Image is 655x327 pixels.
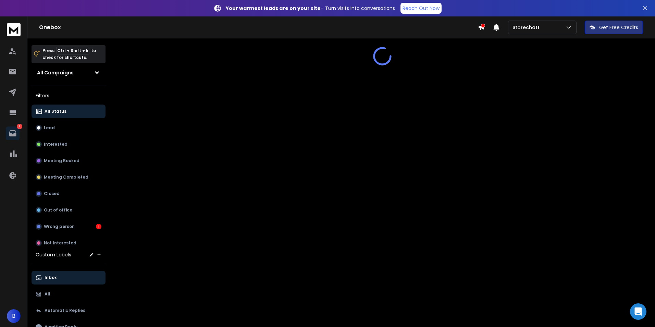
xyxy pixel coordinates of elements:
p: Lead [44,125,55,131]
button: B [7,309,21,323]
div: Open Intercom Messenger [630,303,646,320]
p: 1 [17,124,22,129]
p: Reach Out Now [403,5,440,12]
button: Meeting Booked [32,154,106,168]
h1: Onebox [39,23,478,32]
button: Lead [32,121,106,135]
div: 1 [96,224,101,229]
a: Reach Out Now [400,3,442,14]
button: Not Interested [32,236,106,250]
button: Get Free Credits [585,21,643,34]
button: All Campaigns [32,66,106,80]
button: Automatic Replies [32,304,106,317]
p: All Status [45,109,66,114]
h3: Custom Labels [36,251,71,258]
h3: Filters [32,91,106,100]
button: All [32,287,106,301]
p: Meeting Completed [44,174,88,180]
button: Out of office [32,203,106,217]
h1: All Campaigns [37,69,74,76]
p: All [45,291,50,297]
strong: Your warmest leads are on your site [226,5,321,12]
p: Press to check for shortcuts. [42,47,96,61]
button: Meeting Completed [32,170,106,184]
p: Automatic Replies [45,308,85,313]
span: Ctrl + Shift + k [56,47,89,54]
button: Inbox [32,271,106,284]
p: Storechatt [512,24,542,31]
a: 1 [6,126,20,140]
button: All Status [32,105,106,118]
p: Inbox [45,275,57,280]
button: Closed [32,187,106,201]
p: Interested [44,142,67,147]
p: Closed [44,191,60,196]
p: – Turn visits into conversations [226,5,395,12]
button: Interested [32,137,106,151]
p: Meeting Booked [44,158,79,163]
p: Wrong person [44,224,75,229]
p: Out of office [44,207,72,213]
p: Not Interested [44,240,76,246]
img: logo [7,23,21,36]
button: Wrong person1 [32,220,106,233]
p: Get Free Credits [599,24,638,31]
